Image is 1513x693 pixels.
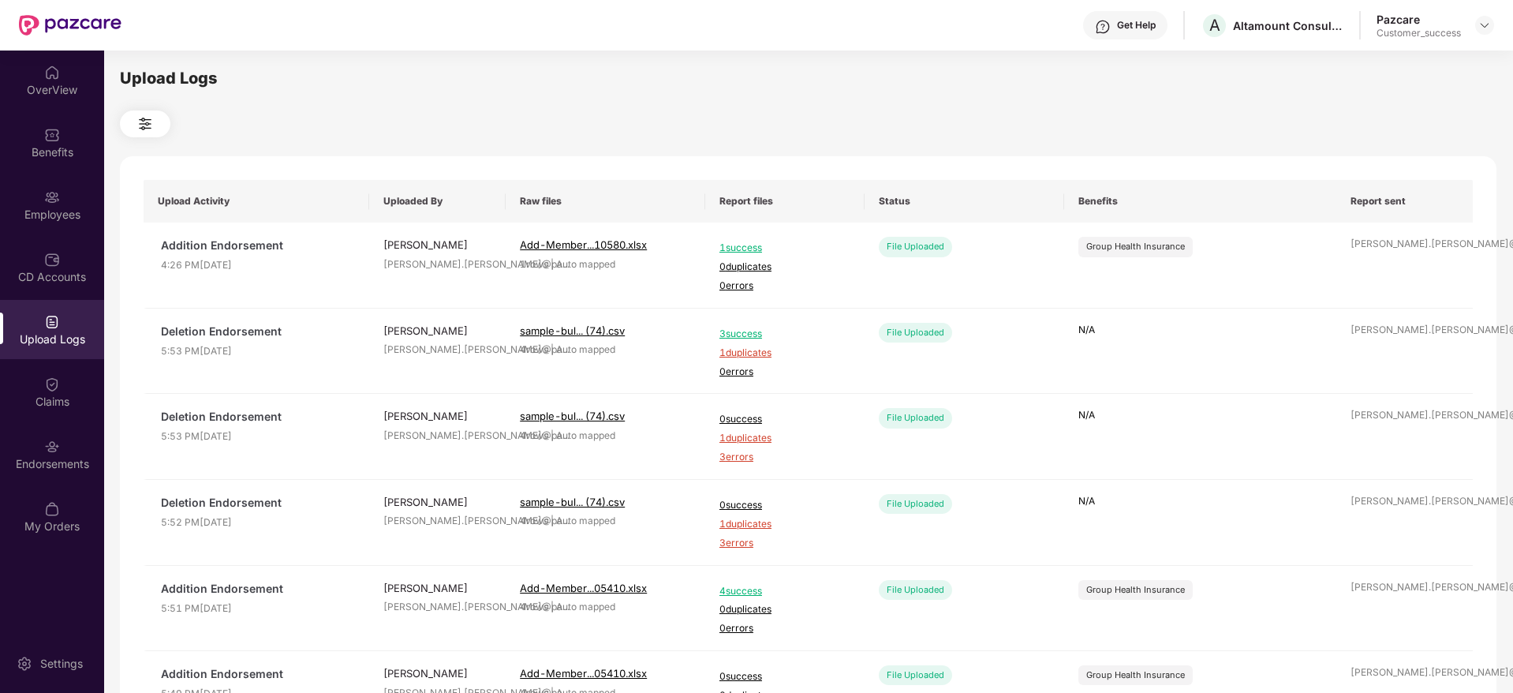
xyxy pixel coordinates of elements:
span: 5:51 PM[DATE] [161,601,355,616]
span: 5:53 PM[DATE] [161,344,355,359]
img: New Pazcare Logo [19,15,121,36]
span: | [551,429,554,441]
span: 0 errors [719,279,850,294]
div: File Uploaded [879,408,952,428]
span: 0 errors [719,621,850,636]
div: [PERSON_NAME] [383,665,491,681]
div: [PERSON_NAME].[PERSON_NAME]@pa [383,257,491,272]
span: 0 errors [719,365,850,380]
img: svg+xml;base64,PHN2ZyBpZD0iQ0RfQWNjb3VudHMiIGRhdGEtbmFtZT0iQ0QgQWNjb3VudHMiIHhtbG5zPSJodHRwOi8vd3... [44,252,60,268]
span: 4 rows [520,343,548,355]
span: Auto mapped [556,601,615,612]
span: 1 duplicates [719,431,850,446]
span: A [1209,16,1220,35]
img: svg+xml;base64,PHN2ZyBpZD0iRW5kb3JzZW1lbnRzIiB4bWxucz0iaHR0cDovL3d3dy53My5vcmcvMjAwMC9zdmciIHdpZH... [44,439,60,455]
img: svg+xml;base64,PHN2ZyBpZD0iQ2xhaW0iIHhtbG5zPSJodHRwOi8vd3d3LnczLm9yZy8yMDAwL3N2ZyIgd2lkdGg9IjIwIi... [44,376,60,392]
img: svg+xml;base64,PHN2ZyBpZD0iQmVuZWZpdHMiIHhtbG5zPSJodHRwOi8vd3d3LnczLm9yZy8yMDAwL3N2ZyIgd2lkdGg9Ij... [44,127,60,143]
div: File Uploaded [879,237,952,257]
span: Auto mapped [556,429,615,441]
div: Altamount Consulting Services LLP [1233,18,1343,33]
div: [PERSON_NAME].[PERSON_NAME]@pa [383,600,491,615]
th: Raw files [506,180,705,223]
img: svg+xml;base64,PHN2ZyBpZD0iSGVscC0zMngzMiIgeG1sbnM9Imh0dHA6Ly93d3cudzMub3JnLzIwMDAvc3ZnIiB3aWR0aD... [1095,19,1111,35]
div: [PERSON_NAME].[PERSON_NAME]@pa [1350,408,1459,423]
div: File Uploaded [879,323,952,343]
img: svg+xml;base64,PHN2ZyBpZD0iSG9tZSIgeG1sbnM9Imh0dHA6Ly93d3cudzMub3JnLzIwMDAvc3ZnIiB3aWR0aD0iMjAiIG... [44,65,60,81]
span: 3 errors [719,450,850,465]
div: [PERSON_NAME].[PERSON_NAME]@pa [1350,665,1459,680]
div: [PERSON_NAME].[PERSON_NAME]@pa [383,343,491,358]
img: svg+xml;base64,PHN2ZyBpZD0iTXlfT3JkZXJzIiBkYXRhLW5hbWU9Ik15IE9yZGVycyIgeG1sbnM9Imh0dHA6Ly93d3cudz... [44,501,60,517]
span: 0 success [719,498,850,513]
span: | [551,343,554,355]
span: sample-bul... (74).csv [520,410,625,422]
p: N/A [1078,494,1322,509]
span: Auto mapped [556,343,615,355]
img: svg+xml;base64,PHN2ZyBpZD0iRW1wbG95ZWVzIiB4bWxucz0iaHR0cDovL3d3dy53My5vcmcvMjAwMC9zdmciIHdpZHRoPS... [44,189,60,205]
img: svg+xml;base64,PHN2ZyBpZD0iRHJvcGRvd24tMzJ4MzIiIHhtbG5zPSJodHRwOi8vd3d3LnczLm9yZy8yMDAwL3N2ZyIgd2... [1478,19,1491,32]
span: 1 duplicates [719,517,850,532]
span: 4 rows [520,429,548,441]
span: sample-bul... (74).csv [520,496,625,508]
span: Add-Member...05410.xlsx [520,582,647,594]
img: svg+xml;base64,PHN2ZyBpZD0iVXBsb2FkX0xvZ3MiIGRhdGEtbmFtZT0iVXBsb2FkIExvZ3MiIHhtbG5zPSJodHRwOi8vd3... [44,314,60,330]
span: Auto mapped [556,258,615,270]
span: 4 rows [520,601,548,612]
span: 1 success [719,241,850,256]
span: 5:52 PM[DATE] [161,515,355,530]
th: Benefits [1064,180,1336,223]
img: svg+xml;base64,PHN2ZyB4bWxucz0iaHR0cDovL3d3dy53My5vcmcvMjAwMC9zdmciIHdpZHRoPSIyNCIgaGVpZ2h0PSIyNC... [136,114,155,133]
span: Addition Endorsement [161,665,355,683]
div: File Uploaded [879,665,952,685]
span: 4 rows [520,515,548,526]
div: Customer_success [1377,27,1461,39]
div: [PERSON_NAME] [383,580,491,596]
span: Add-Member...05410.xlsx [520,667,647,680]
span: 0 duplicates [719,260,850,275]
span: 1 duplicates [719,346,850,361]
span: 0 success [719,412,850,427]
span: Deletion Endorsement [161,323,355,340]
span: Deletion Endorsement [161,494,355,511]
span: Add-Member...10580.xlsx [520,238,647,251]
span: 4 success [719,584,850,599]
th: Report files [705,180,865,223]
th: Upload Activity [144,180,369,223]
th: Status [865,180,1064,223]
div: Upload Logs [120,66,1496,91]
div: [PERSON_NAME].[PERSON_NAME]@pa [1350,580,1459,595]
div: Get Help [1117,19,1156,32]
span: 5:53 PM[DATE] [161,429,355,444]
div: [PERSON_NAME] [383,408,491,424]
span: 0 success [719,669,850,684]
th: Uploaded By [369,180,506,223]
span: 1 rows [520,258,548,270]
span: Addition Endorsement [161,237,355,254]
p: N/A [1078,323,1322,338]
div: File Uploaded [879,494,952,514]
span: sample-bul... (74).csv [520,324,625,337]
span: Auto mapped [556,515,615,526]
div: Group Health Insurance [1086,583,1185,597]
div: Group Health Insurance [1086,669,1185,682]
div: File Uploaded [879,580,952,600]
span: Deletion Endorsement [161,408,355,425]
div: [PERSON_NAME] [383,237,491,253]
img: svg+xml;base64,PHN2ZyBpZD0iU2V0dGluZy0yMHgyMCIgeG1sbnM9Imh0dHA6Ly93d3cudzMub3JnLzIwMDAvc3ZnIiB3aW... [17,656,32,672]
div: [PERSON_NAME].[PERSON_NAME]@pa [1350,323,1459,338]
div: [PERSON_NAME].[PERSON_NAME]@pa [383,514,491,529]
span: | [551,601,554,612]
th: Report sent [1336,180,1473,223]
div: [PERSON_NAME].[PERSON_NAME]@pa [383,429,491,444]
span: 4:26 PM[DATE] [161,258,355,273]
span: Addition Endorsement [161,580,355,597]
div: [PERSON_NAME].[PERSON_NAME]@pa [1350,237,1459,252]
div: [PERSON_NAME] [383,323,491,339]
div: Pazcare [1377,12,1461,27]
span: 3 errors [719,536,850,551]
span: | [551,258,554,270]
span: 3 success [719,327,850,342]
span: 0 duplicates [719,602,850,617]
div: [PERSON_NAME].[PERSON_NAME]@pa [1350,494,1459,509]
div: [PERSON_NAME] [383,494,491,510]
